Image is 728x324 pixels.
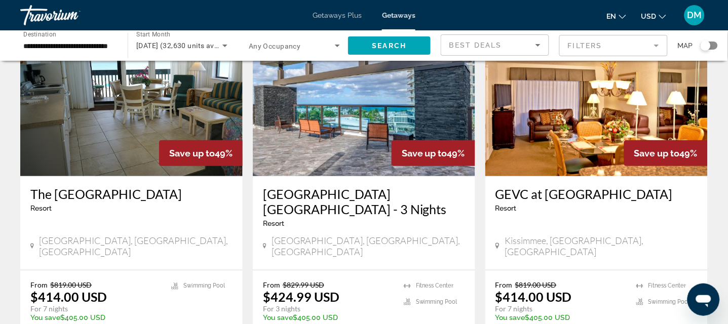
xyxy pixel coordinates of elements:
span: Swimming Pool [416,299,457,305]
span: en [607,12,617,20]
span: Save up to [634,148,680,158]
span: Resort [495,204,517,212]
p: $405.00 USD [495,313,626,321]
p: For 7 nights [30,304,161,313]
button: Search [348,36,431,55]
span: Any Occupancy [249,42,301,50]
button: User Menu [681,5,708,26]
a: Getaways Plus [313,11,362,19]
span: Kissimmee, [GEOGRAPHIC_DATA], [GEOGRAPHIC_DATA] [505,235,698,257]
button: Filter [559,34,668,57]
a: Travorium [20,2,122,28]
span: You save [495,313,525,321]
span: Resort [263,219,284,227]
span: Destination [23,31,56,38]
div: 49% [624,140,708,166]
span: Resort [30,204,52,212]
a: The [GEOGRAPHIC_DATA] [30,186,233,201]
iframe: Button to launch messaging window [687,283,720,316]
span: USD [641,12,657,20]
p: $414.00 USD [495,289,572,304]
a: Getaways [382,11,415,19]
p: $424.99 USD [263,289,339,304]
button: Change currency [641,9,666,23]
img: S458O01X.jpg [253,14,475,176]
span: $829.99 USD [283,280,324,289]
p: $405.00 USD [263,313,394,321]
span: You save [263,313,293,321]
span: Start Month [136,31,170,38]
span: Map [678,38,693,53]
span: $819.00 USD [515,280,557,289]
img: 3006I01X.jpg [20,14,243,176]
span: [GEOGRAPHIC_DATA], [GEOGRAPHIC_DATA], [GEOGRAPHIC_DATA] [272,235,465,257]
a: [GEOGRAPHIC_DATA] [GEOGRAPHIC_DATA] - 3 Nights [263,186,465,217]
div: 49% [159,140,243,166]
span: Swimming Pool [183,282,225,289]
p: For 3 nights [263,304,394,313]
p: For 7 nights [495,304,626,313]
span: Fitness Center [416,282,454,289]
span: You save [30,313,60,321]
span: Fitness Center [648,282,686,289]
span: [DATE] (32,630 units available) [136,42,239,50]
span: Save up to [402,148,447,158]
p: $414.00 USD [30,289,107,304]
div: 49% [392,140,475,166]
span: From [495,280,513,289]
span: Search [372,42,407,50]
span: Swimming Pool [648,299,690,305]
mat-select: Sort by [449,39,541,51]
a: GEVC at [GEOGRAPHIC_DATA] [495,186,698,201]
span: [GEOGRAPHIC_DATA], [GEOGRAPHIC_DATA], [GEOGRAPHIC_DATA] [39,235,233,257]
span: Best Deals [449,41,502,49]
span: $819.00 USD [50,280,92,289]
img: 5169I01X.jpg [485,14,708,176]
span: DM [687,10,702,20]
span: From [30,280,48,289]
p: $405.00 USD [30,313,161,321]
span: From [263,280,280,289]
button: Change language [607,9,626,23]
span: Save up to [169,148,215,158]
